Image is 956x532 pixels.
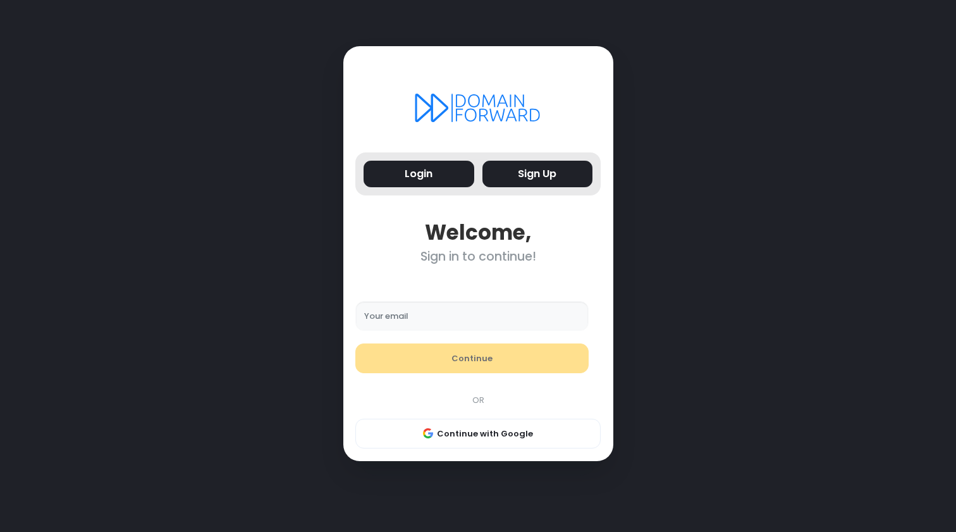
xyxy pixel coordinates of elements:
[355,419,601,449] button: Continue with Google
[482,161,593,188] button: Sign Up
[355,220,601,245] div: Welcome,
[364,161,474,188] button: Login
[355,249,601,264] div: Sign in to continue!
[349,394,607,407] div: OR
